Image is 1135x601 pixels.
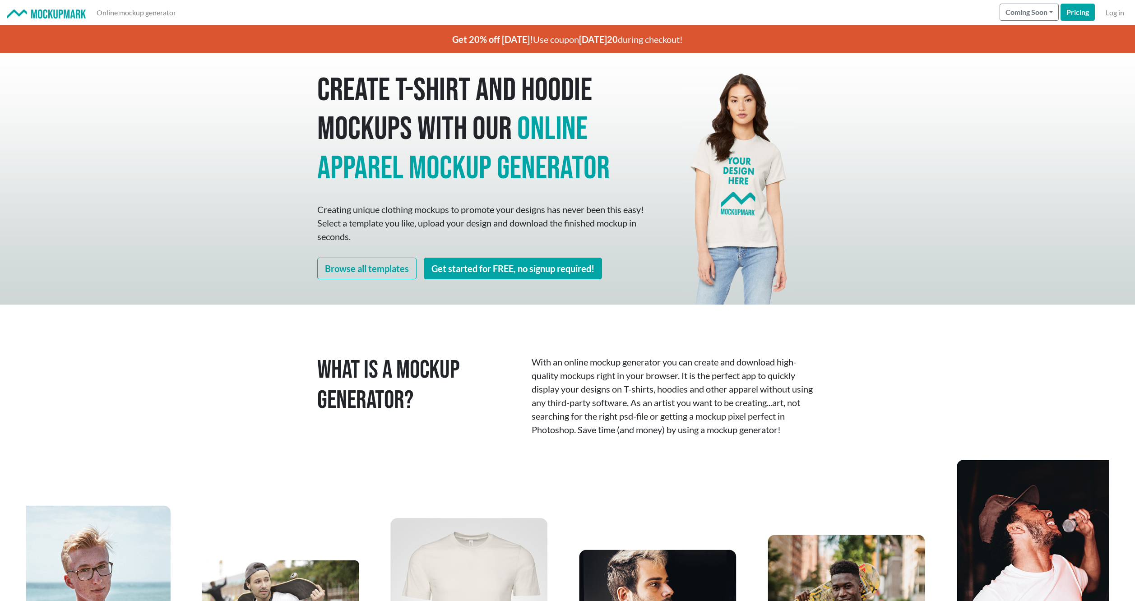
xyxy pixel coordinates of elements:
span: online apparel mockup generator [317,110,610,188]
a: Browse all templates [317,258,417,279]
a: Get started for FREE, no signup required! [424,258,602,279]
p: With an online mockup generator you can create and download high-quality mockups right in your br... [532,355,818,436]
p: Creating unique clothing mockups to promote your designs has never been this easy! Select a templ... [317,203,647,243]
a: Online mockup generator [93,4,180,22]
img: Mockup Mark hero - your design here [683,53,795,305]
img: Mockup Mark [7,9,86,19]
p: Use coupon during checkout! [317,25,818,53]
span: Get 20% off [DATE]! [452,34,533,45]
h1: What is a Mockup Generator? [317,355,518,416]
a: Log in [1102,4,1128,22]
a: Pricing [1061,4,1095,21]
h1: Create T-shirt and hoodie mockups with our [317,71,647,188]
span: [DATE]20 [579,34,618,45]
button: Coming Soon [1000,4,1059,21]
